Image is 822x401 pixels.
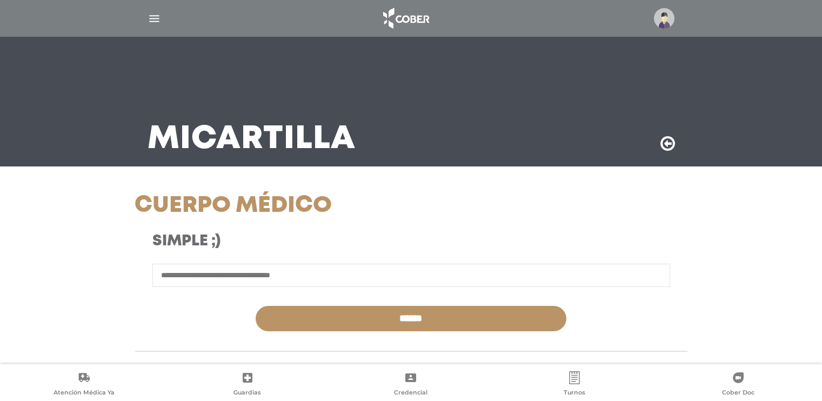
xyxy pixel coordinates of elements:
[148,12,161,25] img: Cober_menu-lines-white.svg
[135,192,498,219] h1: Cuerpo Médico
[2,371,166,399] a: Atención Médica Ya
[656,371,820,399] a: Cober Doc
[54,389,115,398] span: Atención Médica Ya
[377,5,434,31] img: logo_cober_home-white.png
[233,389,261,398] span: Guardias
[722,389,754,398] span: Cober Doc
[394,389,427,398] span: Credencial
[564,389,585,398] span: Turnos
[148,125,356,153] h3: Mi Cartilla
[166,371,330,399] a: Guardias
[493,371,657,399] a: Turnos
[654,8,674,29] img: profile-placeholder.svg
[152,232,480,251] h3: Simple ;)
[329,371,493,399] a: Credencial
